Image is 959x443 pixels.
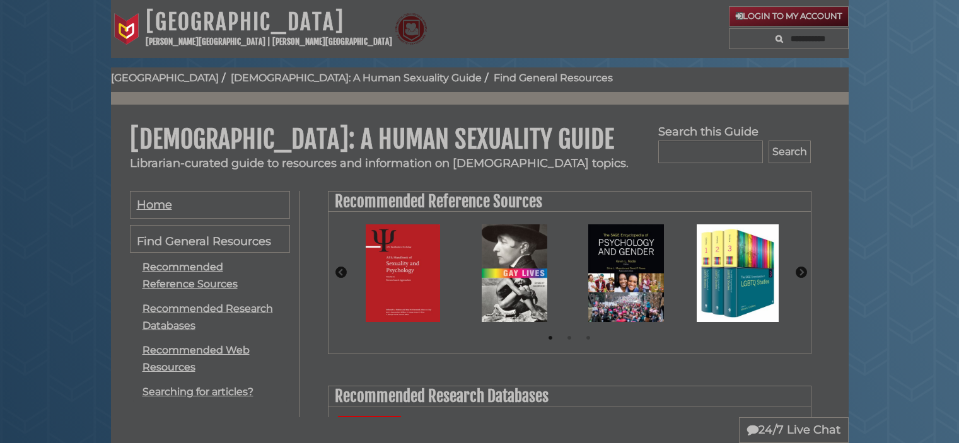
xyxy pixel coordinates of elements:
button: 3 of 3 [582,331,595,344]
img: Calvin Theological Seminary [395,13,427,45]
a: [PERSON_NAME][GEOGRAPHIC_DATA] [272,37,392,47]
img: The Sage Encyclopedia of LGBTQ Studies [690,218,784,329]
a: [GEOGRAPHIC_DATA] [111,72,219,84]
h2: Recommended Research Databases [328,386,811,406]
span: | [267,37,270,47]
button: Search [769,141,811,163]
a: Searching for articles? [142,386,253,398]
a: [GEOGRAPHIC_DATA] [146,8,344,36]
span: Find General Resources [137,234,271,248]
a: Home [130,191,290,219]
span: Same-Sex Marriage [137,425,248,439]
button: 1 of 3 [544,331,557,344]
button: Next [795,267,808,279]
button: 24/7 Live Chat [739,417,849,443]
span: Librarian-curated guide to resources and information on [DEMOGRAPHIC_DATA] topics. [130,156,629,170]
a: Recommended Web Resources [142,344,250,373]
img: APAs Handbook of Sexuality and Psychology [359,218,446,329]
a: Sociological Abstracts (ProQuest) [404,417,592,431]
h1: [DEMOGRAPHIC_DATA]: A Human Sexuality Guide [111,105,849,155]
a: [DEMOGRAPHIC_DATA]: A Human Sexuality Guide [231,72,482,84]
a: [PERSON_NAME][GEOGRAPHIC_DATA] [146,37,265,47]
nav: breadcrumb [111,71,849,105]
li: Find General Resources [482,71,613,86]
button: 2 of 3 [563,331,576,344]
a: Recommended Research Databases [142,302,273,331]
h2: Recommended Reference Sources [328,192,811,212]
img: The Sage Encyclopedia of Psychology and Gender [582,218,670,329]
button: Search [772,29,787,46]
a: Login to My Account [729,6,849,26]
span: Home [137,198,172,212]
img: Calvin University [111,13,142,45]
button: Previous [335,267,347,279]
img: Gay Lives [475,218,554,329]
i: Search [776,35,783,43]
a: Find General Resources [130,225,290,253]
a: Recommended Reference Sources [142,261,238,290]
